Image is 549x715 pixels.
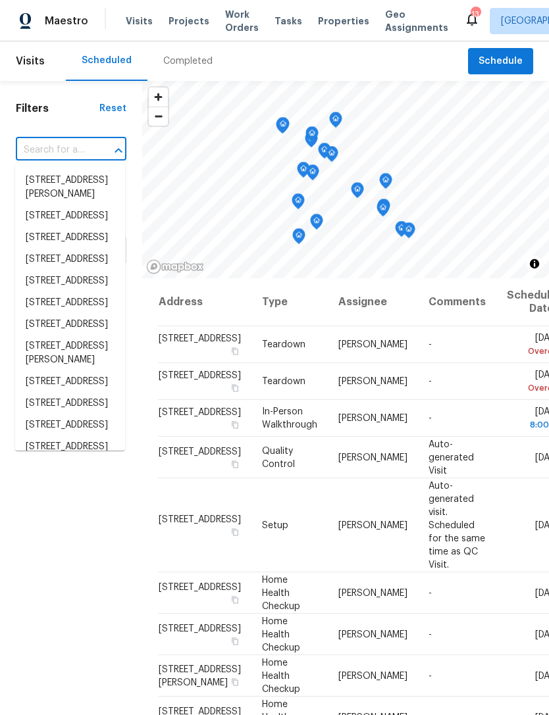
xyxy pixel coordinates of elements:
[262,658,300,693] span: Home Health Checkup
[305,132,318,152] div: Map marker
[229,345,241,357] button: Copy Address
[15,205,125,227] li: [STREET_ADDRESS]
[338,588,407,597] span: [PERSON_NAME]
[15,393,125,414] li: [STREET_ADDRESS]
[338,377,407,386] span: [PERSON_NAME]
[402,222,415,243] div: Map marker
[328,278,418,326] th: Assignee
[276,117,290,137] div: Map marker
[163,55,213,68] div: Completed
[225,8,259,34] span: Work Orders
[262,616,300,652] span: Home Health Checkup
[429,340,432,349] span: -
[15,249,125,270] li: [STREET_ADDRESS]
[527,256,542,272] button: Toggle attribution
[338,453,407,462] span: [PERSON_NAME]
[159,624,241,633] span: [STREET_ADDRESS]
[471,8,480,21] div: 13
[262,446,295,468] span: Quality Control
[468,48,533,75] button: Schedule
[338,414,407,423] span: [PERSON_NAME]
[292,228,305,249] div: Map marker
[251,278,328,326] th: Type
[229,419,241,431] button: Copy Address
[325,146,338,166] div: Map marker
[429,629,432,639] span: -
[429,588,432,597] span: -
[306,164,319,185] div: Map marker
[15,314,125,335] li: [STREET_ADDRESS]
[531,257,538,271] span: Toggle attribution
[99,102,126,115] div: Reset
[15,436,125,472] li: [STREET_ADDRESS][PERSON_NAME]
[16,140,90,160] input: Search for an address...
[229,526,241,537] button: Copy Address
[169,14,209,28] span: Projects
[15,335,125,371] li: [STREET_ADDRESS][PERSON_NAME]
[377,201,390,221] div: Map marker
[274,16,302,26] span: Tasks
[149,87,168,107] button: Zoom in
[109,141,128,160] button: Close
[229,676,241,687] button: Copy Address
[305,126,319,147] div: Map marker
[329,112,342,132] div: Map marker
[159,582,241,591] span: [STREET_ADDRESS]
[146,259,204,274] a: Mapbox homepage
[15,227,125,249] li: [STREET_ADDRESS]
[379,173,392,193] div: Map marker
[385,8,448,34] span: Geo Assignments
[229,382,241,394] button: Copy Address
[377,199,390,219] div: Map marker
[126,14,153,28] span: Visits
[159,408,241,417] span: [STREET_ADDRESS]
[159,334,241,343] span: [STREET_ADDRESS]
[159,664,241,687] span: [STREET_ADDRESS][PERSON_NAME]
[418,278,496,326] th: Comments
[429,377,432,386] span: -
[45,14,88,28] span: Maestro
[318,143,331,163] div: Map marker
[351,182,364,203] div: Map marker
[229,458,241,470] button: Copy Address
[262,377,305,386] span: Teardown
[15,270,125,292] li: [STREET_ADDRESS]
[15,292,125,314] li: [STREET_ADDRESS]
[159,371,241,380] span: [STREET_ADDRESS]
[310,214,323,234] div: Map marker
[149,107,168,126] button: Zoom out
[158,278,251,326] th: Address
[395,221,408,241] div: Map marker
[338,629,407,639] span: [PERSON_NAME]
[82,54,132,67] div: Scheduled
[15,371,125,393] li: [STREET_ADDRESS]
[292,193,305,214] div: Map marker
[338,520,407,530] span: [PERSON_NAME]
[262,575,300,610] span: Home Health Checkup
[338,340,407,349] span: [PERSON_NAME]
[262,407,317,430] span: In-Person Walkthrough
[159,447,241,456] span: [STREET_ADDRESS]
[15,170,125,205] li: [STREET_ADDRESS][PERSON_NAME]
[15,414,125,436] li: [STREET_ADDRESS]
[229,593,241,605] button: Copy Address
[429,671,432,680] span: -
[276,118,289,138] div: Map marker
[429,439,474,475] span: Auto-generated Visit
[262,520,288,530] span: Setup
[338,671,407,680] span: [PERSON_NAME]
[159,514,241,524] span: [STREET_ADDRESS]
[429,414,432,423] span: -
[429,481,485,569] span: Auto-generated visit. Scheduled for the same time as QC Visit.
[16,47,45,76] span: Visits
[16,102,99,115] h1: Filters
[262,340,305,349] span: Teardown
[479,53,523,70] span: Schedule
[297,162,310,182] div: Map marker
[318,14,369,28] span: Properties
[229,635,241,647] button: Copy Address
